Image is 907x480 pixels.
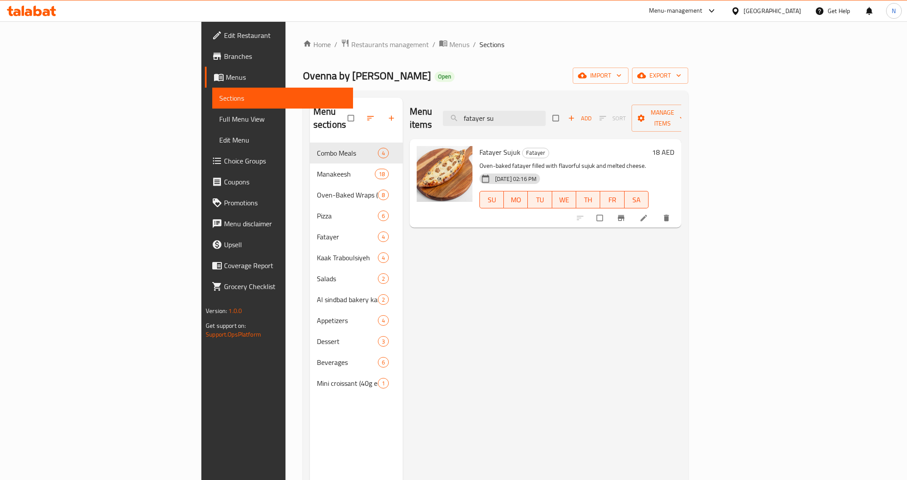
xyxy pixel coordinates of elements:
[632,68,688,84] button: export
[649,6,703,16] div: Menu-management
[224,260,346,271] span: Coverage Report
[507,194,524,206] span: MO
[576,191,600,208] button: TH
[317,190,378,200] span: Oven-Baked Wraps (29cm)
[317,211,378,221] span: Pizza
[310,143,403,163] div: Combo Meals4
[310,226,403,247] div: Fatayer4
[378,275,388,283] span: 2
[378,315,389,326] div: items
[224,197,346,208] span: Promotions
[303,66,431,85] span: Ovenna by [PERSON_NAME]
[639,70,681,81] span: export
[205,234,353,255] a: Upsell
[378,190,389,200] div: items
[632,105,693,132] button: Manage items
[378,357,389,368] div: items
[435,71,455,82] div: Open
[378,296,388,304] span: 2
[212,109,353,129] a: Full Menu View
[205,192,353,213] a: Promotions
[492,175,540,183] span: [DATE] 02:16 PM
[224,156,346,166] span: Choice Groups
[219,114,346,124] span: Full Menu View
[435,73,455,80] span: Open
[566,112,594,125] button: Add
[378,233,388,241] span: 4
[410,105,432,131] h2: Menu items
[378,211,389,221] div: items
[310,352,403,373] div: Beverages6
[604,194,621,206] span: FR
[205,276,353,297] a: Grocery Checklist
[378,317,388,325] span: 4
[639,214,650,222] a: Edit menu item
[224,281,346,292] span: Grocery Checklist
[310,139,403,397] nav: Menu sections
[378,273,389,284] div: items
[580,70,622,81] span: import
[317,252,378,263] div: Kaak Traboulsiyeh
[378,337,388,346] span: 3
[226,72,346,82] span: Menus
[378,191,388,199] span: 8
[317,336,378,347] span: Dessert
[205,255,353,276] a: Coverage Report
[303,39,688,50] nav: breadcrumb
[378,212,388,220] span: 6
[639,107,686,129] span: Manage items
[310,247,403,268] div: Kaak Traboulsiyeh4
[317,169,375,179] div: Manakeesh
[317,378,378,388] span: Mini croissant (40g ea)
[317,315,378,326] span: Appetizers
[206,320,246,331] span: Get support on:
[205,67,353,88] a: Menus
[378,294,389,305] div: items
[531,194,548,206] span: TU
[205,150,353,171] a: Choice Groups
[317,357,378,368] div: Beverages
[479,39,504,50] span: Sections
[317,148,378,158] span: Combo Meals
[317,273,378,284] span: Salads
[310,331,403,352] div: Dessert3
[449,39,469,50] span: Menus
[378,379,388,388] span: 1
[378,231,389,242] div: items
[580,194,597,206] span: TH
[212,129,353,150] a: Edit Menu
[568,113,591,123] span: Add
[566,112,594,125] span: Add item
[219,93,346,103] span: Sections
[479,146,520,159] span: Fatayer Sujuk
[310,373,403,394] div: Mini croissant (40g ea)1
[224,218,346,229] span: Menu disclaimer
[375,170,388,178] span: 18
[378,148,389,158] div: items
[573,68,628,84] button: import
[224,177,346,187] span: Coupons
[657,208,678,228] button: delete
[523,148,549,158] span: Fatayer
[206,305,227,317] span: Version:
[317,231,378,242] span: Fatayer
[224,239,346,250] span: Upsell
[417,146,472,202] img: Fatayer Sujuk
[361,109,382,128] span: Sort sections
[341,39,429,50] a: Restaurants management
[473,39,476,50] li: /
[443,111,546,126] input: search
[310,310,403,331] div: Appetizers4
[378,252,389,263] div: items
[892,6,896,16] span: N
[219,135,346,145] span: Edit Menu
[382,109,403,128] button: Add section
[378,254,388,262] span: 4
